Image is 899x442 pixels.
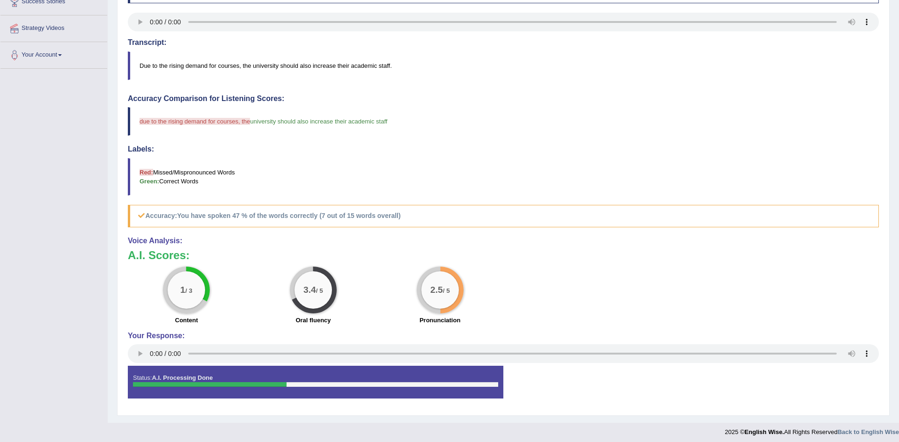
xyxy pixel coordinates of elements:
small: / 5 [442,287,449,294]
h4: Your Response: [128,332,879,340]
div: 2025 © All Rights Reserved [725,423,899,436]
label: Oral fluency [295,316,331,325]
h4: Labels: [128,145,879,153]
h4: Voice Analysis: [128,237,879,245]
small: / 5 [316,287,323,294]
blockquote: Missed/Mispronounced Words Correct Words [128,158,879,196]
span: university should also increase their academic staff [250,118,387,125]
h4: Accuracy Comparison for Listening Scores: [128,94,879,103]
strong: English Wise. [744,428,784,435]
h5: Accuracy: [128,205,879,227]
blockquote: Due to the rising demand for courses, the university should also increase their academic staff. [128,51,879,80]
label: Content [175,316,198,325]
span: due to the rising demand for courses, the [140,118,250,125]
big: 3.4 [303,284,316,295]
div: Status: [128,366,503,399]
a: Strategy Videos [0,15,107,39]
b: You have spoken 47 % of the words correctly (7 out of 15 words overall) [177,212,400,219]
b: Red: [140,169,153,176]
a: Your Account [0,42,107,65]
big: 1 [180,284,185,295]
label: Pronunciation [420,316,460,325]
small: / 3 [185,287,192,294]
b: A.I. Scores: [128,249,190,261]
a: Back to English Wise [838,428,899,435]
strong: A.I. Processing Done [152,374,213,381]
h4: Transcript: [128,38,879,47]
big: 2.5 [430,284,443,295]
b: Green: [140,178,159,185]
